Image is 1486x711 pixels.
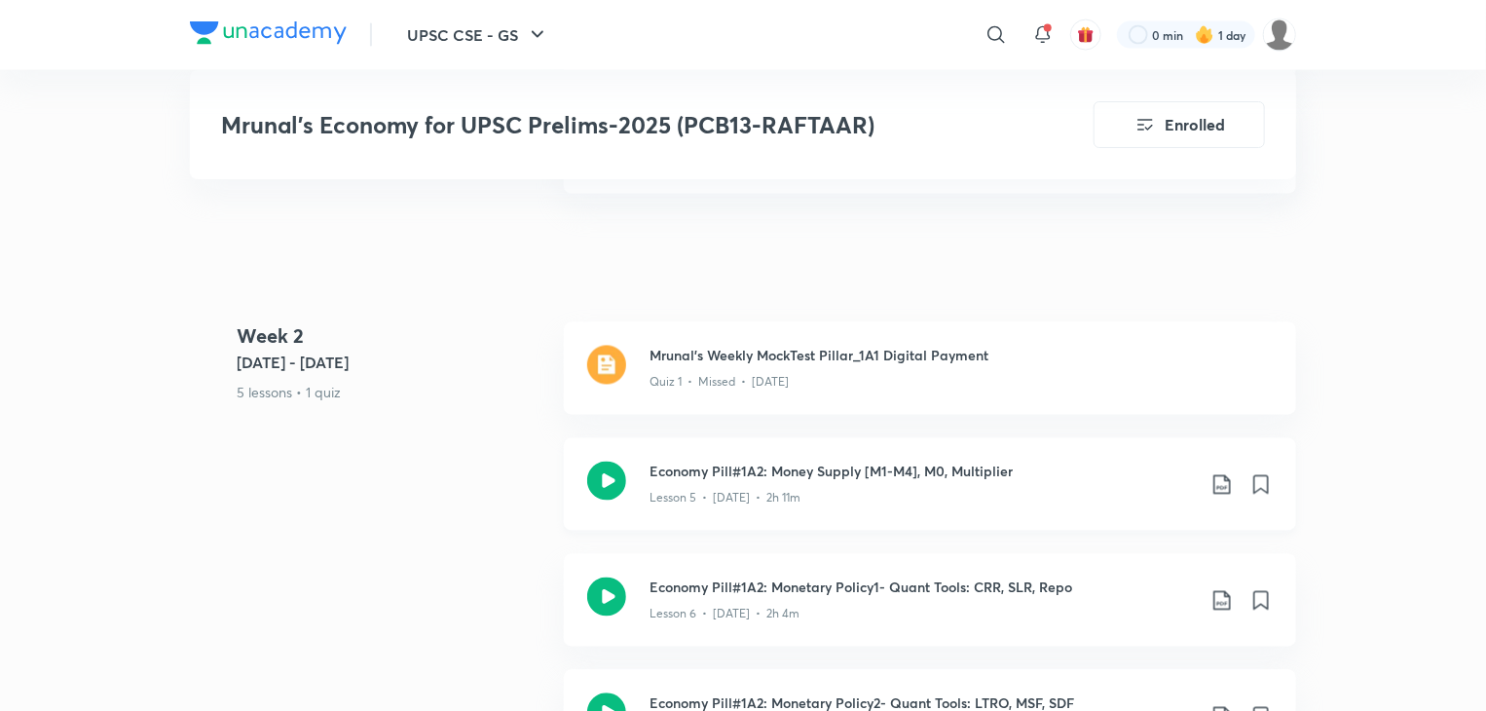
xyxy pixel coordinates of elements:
[395,16,561,55] button: UPSC CSE - GS
[1195,25,1214,45] img: streak
[190,21,347,50] a: Company Logo
[237,352,548,375] h5: [DATE] - [DATE]
[650,346,1273,366] h3: Mrunal's Weekly MockTest Pillar_1A1 Digital Payment
[650,606,799,623] p: Lesson 6 • [DATE] • 2h 4m
[587,346,626,385] img: quiz
[650,578,1195,598] h3: Economy Pill#1A2: Monetary Policy1- Quant Tools: CRR, SLR, Repo
[237,322,548,352] h4: Week 2
[1263,19,1296,52] img: Dharvi Panchal
[1094,101,1265,148] button: Enrolled
[237,383,548,403] p: 5 lessons • 1 quiz
[564,438,1296,554] a: Economy Pill#1A2: Money Supply [M1-M4], M0, MultiplierLesson 5 • [DATE] • 2h 11m
[190,21,347,45] img: Company Logo
[564,554,1296,670] a: Economy Pill#1A2: Monetary Policy1- Quant Tools: CRR, SLR, RepoLesson 6 • [DATE] • 2h 4m
[650,490,800,507] p: Lesson 5 • [DATE] • 2h 11m
[1077,26,1095,44] img: avatar
[1070,19,1101,51] button: avatar
[564,322,1296,438] a: quizMrunal's Weekly MockTest Pillar_1A1 Digital PaymentQuiz 1 • Missed • [DATE]
[650,462,1195,482] h3: Economy Pill#1A2: Money Supply [M1-M4], M0, Multiplier
[650,374,789,392] p: Quiz 1 • Missed • [DATE]
[221,111,984,139] h3: Mrunal’s Economy for UPSC Prelims-2025 (PCB13-RAFTAAR)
